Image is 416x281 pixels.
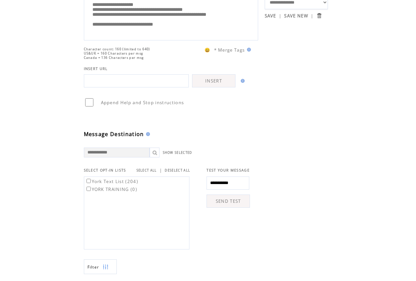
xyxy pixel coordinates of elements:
a: SHOW SELECTED [163,151,192,155]
a: SEND TEST [207,195,250,208]
input: York Text List (204) [86,179,91,183]
span: Message Destination [84,130,144,138]
img: help.gif [144,132,150,136]
a: SAVE NEW [284,13,308,19]
span: Show filters [87,264,99,270]
a: SELECT ALL [136,168,157,173]
span: 😀 [205,47,210,53]
img: filters.png [103,260,109,274]
span: SELECT OPT-IN LISTS [84,168,126,173]
span: Character count: 160 (limited to 640) [84,47,150,51]
label: YORK TRAINING (0) [85,186,137,192]
input: Submit [316,12,322,19]
span: * Merge Tags [214,47,245,53]
span: TEST YOUR MESSAGE [207,168,250,173]
span: INSERT URL [84,66,108,71]
a: INSERT [192,74,235,87]
img: help.gif [245,48,251,52]
a: DESELECT ALL [165,168,190,173]
span: US&UK = 160 Characters per msg [84,51,143,56]
input: YORK TRAINING (0) [86,187,91,191]
span: | [279,13,281,19]
a: Filter [84,259,117,274]
span: | [311,13,313,19]
img: help.gif [239,79,245,83]
span: Append Help and Stop instructions [101,100,184,105]
span: | [159,167,162,173]
label: York Text List (204) [85,178,138,184]
span: Canada = 136 Characters per msg [84,56,144,60]
a: SAVE [265,13,276,19]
